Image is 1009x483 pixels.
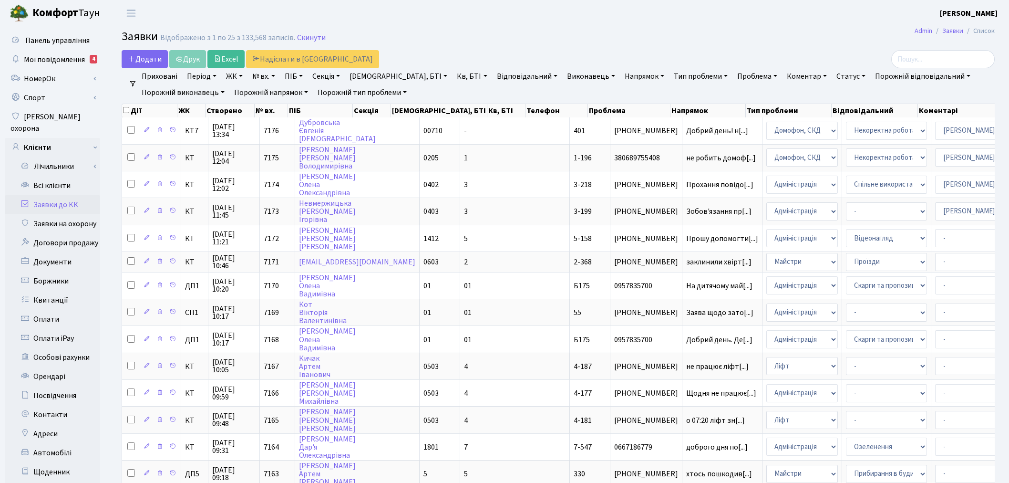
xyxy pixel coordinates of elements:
[686,153,756,163] span: не робить домоф[...]
[264,361,279,372] span: 7167
[423,469,427,479] span: 5
[574,388,592,399] span: 4-177
[5,348,100,367] a: Особові рахунки
[299,273,356,299] a: [PERSON_NAME]ОленаВадимівна
[487,104,525,117] th: Кв, БТІ
[212,439,256,454] span: [DATE] 09:31
[832,104,918,117] th: Відповідальний
[309,68,344,84] a: Секція
[686,388,756,399] span: Щодня не працює[...]
[940,8,998,19] a: [PERSON_NAME]
[212,386,256,401] span: [DATE] 09:59
[423,233,439,244] span: 1412
[5,386,100,405] a: Посвідчення
[297,33,326,42] a: Скинути
[185,282,204,290] span: ДП1
[391,104,487,117] th: [DEMOGRAPHIC_DATA], БТІ
[423,335,431,345] span: 01
[423,415,439,426] span: 0503
[264,179,279,190] span: 7174
[5,291,100,310] a: Квитанції
[5,329,100,348] a: Оплати iPay
[5,443,100,462] a: Автомобілі
[574,281,590,291] span: Б175
[185,470,204,478] span: ДП5
[918,104,999,117] th: Коментарі
[230,84,312,101] a: Порожній напрямок
[588,104,670,117] th: Проблема
[563,68,619,84] a: Виконавець
[5,367,100,386] a: Орендарі
[686,442,748,452] span: доброго дня по[...]
[574,233,592,244] span: 5-158
[464,415,468,426] span: 4
[464,257,468,267] span: 2
[891,50,995,68] input: Пошук...
[614,309,678,316] span: [PHONE_NUMBER]
[248,68,279,84] a: № вх.
[212,332,256,347] span: [DATE] 10:17
[212,412,256,428] span: [DATE] 09:48
[574,415,592,426] span: 4-181
[264,307,279,318] span: 7169
[746,104,832,117] th: Тип проблеми
[299,326,356,353] a: [PERSON_NAME]ОленаВадимівна
[264,233,279,244] span: 7172
[686,469,752,479] span: хтось пошкодив[...]
[686,335,752,345] span: Добрий день. Де[...]
[464,361,468,372] span: 4
[212,231,256,246] span: [DATE] 11:21
[614,363,678,370] span: [PHONE_NUMBER]
[128,54,162,64] span: Додати
[464,153,468,163] span: 1
[5,31,100,50] a: Панель управління
[5,272,100,291] a: Боржники
[614,336,678,344] span: 0957835700
[264,415,279,426] span: 7165
[122,50,168,68] a: Додати
[783,68,831,84] a: Коментар
[464,233,468,244] span: 5
[614,154,678,162] span: 380689755408
[423,361,439,372] span: 0503
[185,443,204,451] span: КТ
[686,126,748,136] span: Добрий день! н[...]
[353,104,391,117] th: Секція
[32,5,100,21] span: Таун
[621,68,668,84] a: Напрямок
[264,126,279,136] span: 7176
[281,68,307,84] a: ПІБ
[464,281,472,291] span: 01
[574,126,585,136] span: 401
[288,104,353,117] th: ПІБ
[207,50,245,68] a: Excel
[185,127,204,135] span: КТ7
[686,206,752,217] span: Зобов'язання пр[...]
[185,258,204,266] span: КТ
[255,104,288,117] th: № вх.
[574,257,592,267] span: 2-368
[299,225,356,252] a: [PERSON_NAME][PERSON_NAME][PERSON_NAME]
[11,157,100,176] a: Лічильники
[5,233,100,252] a: Договори продажу
[574,442,592,452] span: 7-547
[423,388,439,399] span: 0503
[686,415,745,426] span: о 07:20 ліфт зн[...]
[963,26,995,36] li: Список
[5,107,100,138] a: [PERSON_NAME] охорона
[423,179,439,190] span: 0402
[670,68,731,84] a: Тип проблеми
[423,153,439,163] span: 0205
[686,281,752,291] span: На дитячому май[...]
[614,389,678,397] span: [PHONE_NUMBER]
[614,127,678,135] span: [PHONE_NUMBER]
[423,281,431,291] span: 01
[614,417,678,424] span: [PHONE_NUMBER]
[733,68,781,84] a: Проблема
[5,310,100,329] a: Оплати
[264,442,279,452] span: 7164
[222,68,247,84] a: ЖК
[122,28,158,45] span: Заявки
[614,235,678,242] span: [PHONE_NUMBER]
